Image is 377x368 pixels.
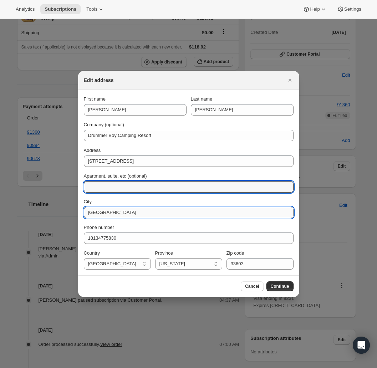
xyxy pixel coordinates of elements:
span: Phone number [84,225,114,230]
span: Subscriptions [45,6,76,12]
button: Continue [266,281,294,291]
span: Zip code [226,250,244,256]
span: Country [84,250,100,256]
span: Cancel [245,283,259,289]
span: Help [310,6,320,12]
span: Last name [191,96,213,102]
span: Address [84,148,101,153]
span: Province [155,250,173,256]
button: Close [285,75,295,85]
span: Company (optional) [84,122,124,127]
span: Apartment, suite, etc (optional) [84,173,147,179]
button: Analytics [11,4,39,14]
span: Settings [344,6,361,12]
span: Analytics [16,6,35,12]
span: Tools [86,6,97,12]
span: City [84,199,92,204]
div: Open Intercom Messenger [353,337,370,354]
h2: Edit address [84,77,114,84]
button: Help [299,4,331,14]
button: Cancel [241,281,263,291]
button: Tools [82,4,109,14]
span: Continue [271,283,289,289]
span: First name [84,96,106,102]
button: Settings [333,4,366,14]
button: Subscriptions [40,4,81,14]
